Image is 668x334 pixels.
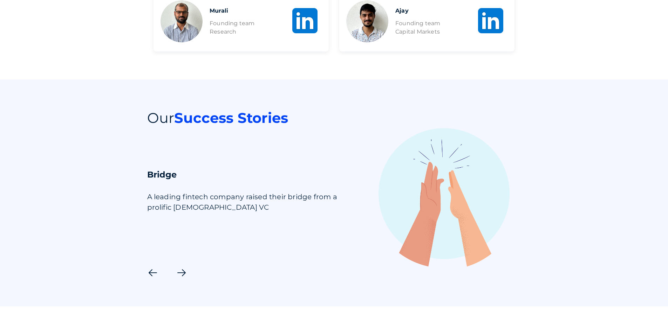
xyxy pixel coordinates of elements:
[174,109,288,126] strong: Success Stories
[474,4,507,37] img: logo
[210,19,255,28] div: Founding team
[367,110,521,276] img: logo
[395,7,441,15] div: Ajay
[147,107,340,128] div: Our
[395,28,441,36] div: Capital Markets
[147,192,340,234] div: A leading fintech company raised their bridge from a prolific [DEMOGRAPHIC_DATA] VC
[210,7,255,15] div: Murali
[210,28,255,36] div: Research
[395,19,441,28] div: Founding team
[346,0,388,42] img: image
[161,0,203,42] img: image
[147,168,340,181] div: Bridge
[288,4,322,37] img: logo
